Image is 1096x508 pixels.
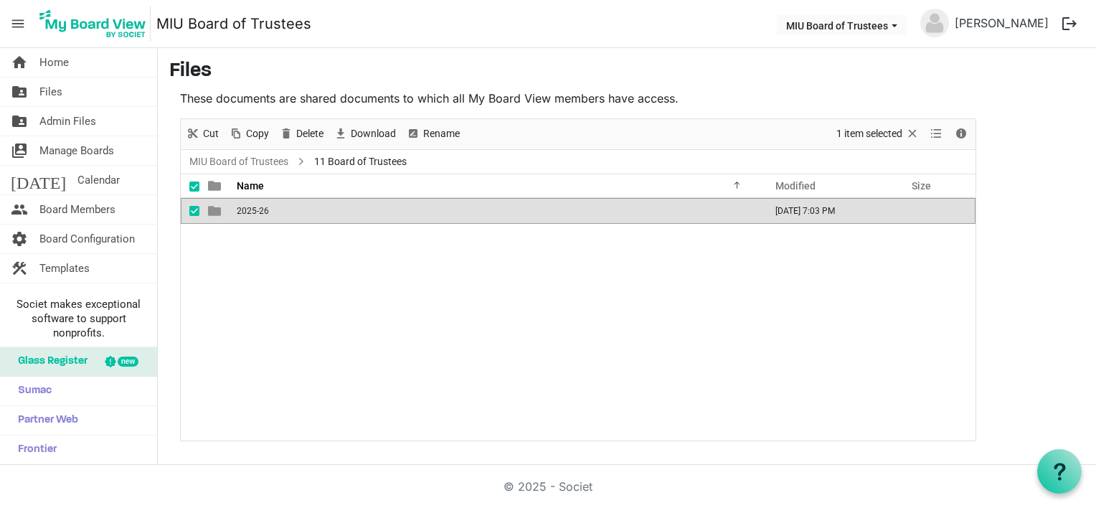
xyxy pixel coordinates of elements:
[834,125,922,143] button: Selection
[11,406,78,435] span: Partner Web
[11,166,66,194] span: [DATE]
[311,153,410,171] span: 11 Board of Trustees
[422,125,461,143] span: Rename
[186,153,291,171] a: MIU Board of Trustees
[11,436,57,464] span: Frontier
[39,48,69,77] span: Home
[184,125,222,143] button: Cut
[11,377,52,405] span: Sumac
[77,166,120,194] span: Calendar
[11,77,28,106] span: folder_shared
[331,125,399,143] button: Download
[504,479,592,494] a: © 2025 - Societ
[404,125,463,143] button: Rename
[39,136,114,165] span: Manage Boards
[11,107,28,136] span: folder_shared
[11,48,28,77] span: home
[949,119,973,149] div: Details
[912,180,931,192] span: Size
[777,15,907,35] button: MIU Board of Trustees dropdownbutton
[237,180,264,192] span: Name
[295,125,325,143] span: Delete
[949,9,1054,37] a: [PERSON_NAME]
[927,125,945,143] button: View dropdownbutton
[118,357,138,367] div: new
[224,119,274,149] div: Copy
[920,9,949,37] img: no-profile-picture.svg
[181,119,224,149] div: Cut
[181,198,199,224] td: checkbox
[180,90,976,107] p: These documents are shared documents to which all My Board View members have access.
[760,198,897,224] td: August 04, 2025 7:03 PM column header Modified
[202,125,220,143] span: Cut
[952,125,971,143] button: Details
[401,119,465,149] div: Rename
[831,119,925,149] div: Clear selection
[35,6,151,42] img: My Board View Logo
[1054,9,1085,39] button: logout
[39,77,62,106] span: Files
[925,119,949,149] div: View
[11,136,28,165] span: switch_account
[835,125,904,143] span: 1 item selected
[39,195,115,224] span: Board Members
[39,254,90,283] span: Templates
[4,10,32,37] span: menu
[6,297,151,340] span: Societ makes exceptional software to support nonprofits.
[274,119,329,149] div: Delete
[11,195,28,224] span: people
[11,254,28,283] span: construction
[39,107,96,136] span: Admin Files
[199,198,232,224] td: is template cell column header type
[35,6,156,42] a: My Board View Logo
[775,180,816,192] span: Modified
[897,198,975,224] td: is template cell column header Size
[237,206,269,216] span: 2025-26
[232,198,760,224] td: 2025-26 is template cell column header Name
[349,125,397,143] span: Download
[169,60,1085,84] h3: Files
[156,9,311,38] a: MIU Board of Trustees
[277,125,326,143] button: Delete
[11,225,28,253] span: settings
[39,225,135,253] span: Board Configuration
[245,125,270,143] span: Copy
[227,125,272,143] button: Copy
[329,119,401,149] div: Download
[11,347,88,376] span: Glass Register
